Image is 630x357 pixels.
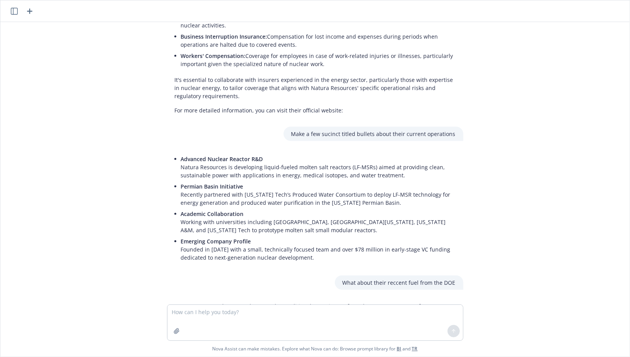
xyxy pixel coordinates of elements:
span: Permian Basin Initiative [181,183,243,190]
p: Working with universities including [GEOGRAPHIC_DATA], [GEOGRAPHIC_DATA][US_STATE], [US_STATE] A&... [181,210,456,234]
a: BI [397,345,402,352]
span: Business Interruption Insurance: [181,33,267,40]
p: For more detailed information, you can visit their official website: [175,106,456,114]
p: Recently partnered with [US_STATE] Tech’s Produced Water Consortium to deploy LF-MSR technology f... [181,182,456,207]
p: Coverage for employees in case of work-related injuries or illnesses, particularly important give... [181,52,456,68]
span: Emerging Company Profile [181,238,251,245]
p: Founded in [DATE] with a small, technically focused team and over $78 million in early-stage VC f... [181,237,456,262]
p: Natura Resources is developing liquid-fueled molten salt reactors (LF-MSRs) aimed at providing cl... [181,155,456,179]
span: Nova Assist can make mistakes. Explore what Nova can do: Browse prompt library for and [3,341,627,357]
a: TR [412,345,418,352]
p: Compensation for lost income and expenses during periods when operations are halted due to covere... [181,32,456,49]
p: What about their reccent fuel from the DOE [343,279,456,287]
span: Advanced Nuclear Reactor R&D [181,155,263,163]
span: Workers' Compensation: [181,52,246,59]
p: Make a few sucinct titled bullets about their current operations [291,130,456,138]
span: Academic Collaboration [181,210,244,218]
p: It's essential to collaborate with insurers experienced in the energy sector, particularly those ... [175,76,456,100]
